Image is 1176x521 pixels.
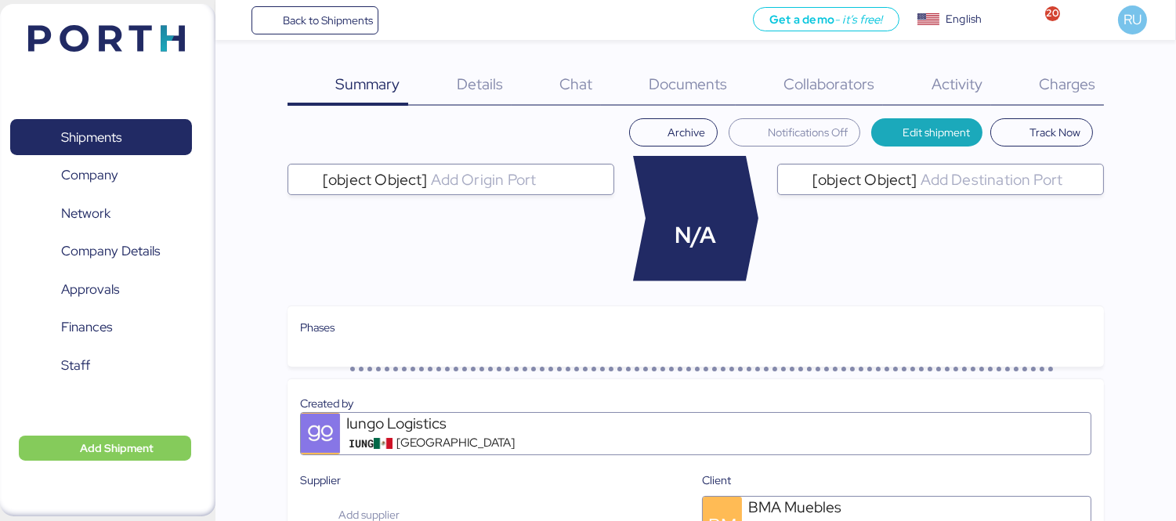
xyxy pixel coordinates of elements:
[1124,9,1142,30] span: RU
[61,164,118,186] span: Company
[10,157,192,194] a: Company
[61,316,112,338] span: Finances
[283,11,373,30] span: Back to Shipments
[675,219,717,252] span: N/A
[323,172,428,186] span: [object Object]
[300,395,1091,412] div: Created by
[300,319,1091,336] div: Phases
[61,240,160,262] span: Company Details
[1039,74,1095,94] span: Charges
[80,439,154,458] span: Add Shipment
[10,309,192,346] a: Finances
[10,271,192,307] a: Approvals
[668,123,705,142] span: Archive
[10,195,192,231] a: Network
[457,74,503,94] span: Details
[559,74,592,94] span: Chat
[917,170,1097,189] input: [object Object]
[649,74,727,94] span: Documents
[335,74,400,94] span: Summary
[629,118,718,147] button: Archive
[396,434,515,452] span: [GEOGRAPHIC_DATA]
[346,413,534,434] div: Iungo Logistics
[812,172,917,186] span: [object Object]
[251,6,379,34] a: Back to Shipments
[10,347,192,383] a: Staff
[1029,123,1080,142] span: Track Now
[932,74,982,94] span: Activity
[946,11,982,27] div: English
[19,436,191,461] button: Add Shipment
[768,123,848,142] span: Notifications Off
[729,118,860,147] button: Notifications Off
[10,119,192,155] a: Shipments
[61,278,119,301] span: Approvals
[10,233,192,270] a: Company Details
[990,118,1093,147] button: Track Now
[871,118,983,147] button: Edit shipment
[225,7,251,34] button: Menu
[783,74,874,94] span: Collaborators
[61,202,110,225] span: Network
[61,126,121,149] span: Shipments
[428,170,607,189] input: [object Object]
[903,123,970,142] span: Edit shipment
[61,354,90,377] span: Staff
